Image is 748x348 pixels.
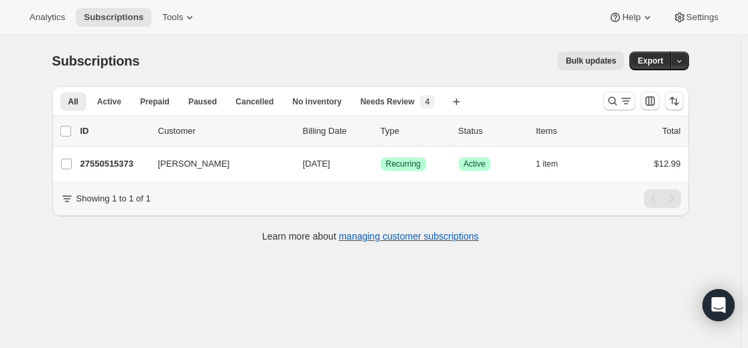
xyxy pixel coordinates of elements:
[558,52,624,70] button: Bulk updates
[158,124,292,138] p: Customer
[361,96,415,107] span: Needs Review
[158,157,230,171] span: [PERSON_NAME]
[425,96,430,107] span: 4
[29,12,65,23] span: Analytics
[303,159,330,169] span: [DATE]
[154,8,204,27] button: Tools
[292,96,341,107] span: No inventory
[601,8,662,27] button: Help
[236,96,274,107] span: Cancelled
[80,155,681,173] div: 27550515373[PERSON_NAME][DATE]SuccessRecurringSuccessActive1 item$12.99
[150,153,284,175] button: [PERSON_NAME]
[446,92,467,111] button: Create new view
[188,96,217,107] span: Paused
[338,231,479,242] a: managing customer subscriptions
[386,159,421,169] span: Recurring
[566,56,616,66] span: Bulk updates
[464,159,486,169] span: Active
[662,124,680,138] p: Total
[80,124,681,138] div: IDCustomerBilling DateTypeStatusItemsTotal
[84,12,143,23] span: Subscriptions
[603,92,635,110] button: Search and filter results
[80,157,147,171] p: 27550515373
[536,155,573,173] button: 1 item
[637,56,663,66] span: Export
[686,12,719,23] span: Settings
[665,92,684,110] button: Sort the results
[162,12,183,23] span: Tools
[76,8,151,27] button: Subscriptions
[68,96,78,107] span: All
[458,124,525,138] p: Status
[21,8,73,27] button: Analytics
[629,52,671,70] button: Export
[303,124,370,138] p: Billing Date
[52,54,140,68] span: Subscriptions
[97,96,121,107] span: Active
[641,92,660,110] button: Customize table column order and visibility
[76,192,151,205] p: Showing 1 to 1 of 1
[536,124,603,138] div: Items
[536,159,558,169] span: 1 item
[702,289,735,321] div: Open Intercom Messenger
[262,230,479,243] p: Learn more about
[140,96,170,107] span: Prepaid
[644,189,681,208] nav: Pagination
[622,12,640,23] span: Help
[654,159,681,169] span: $12.99
[665,8,727,27] button: Settings
[80,124,147,138] p: ID
[381,124,448,138] div: Type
